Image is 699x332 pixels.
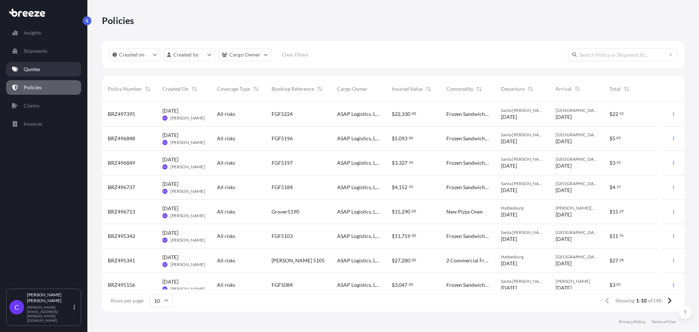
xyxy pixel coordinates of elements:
span: $ [609,234,612,239]
span: CC [163,285,167,293]
span: [PERSON_NAME] [170,188,205,194]
span: All risks [217,281,235,289]
span: Santa [PERSON_NAME] [501,181,544,187]
span: All risks [217,110,235,118]
span: [DATE] [501,235,517,243]
button: Sort [252,85,260,93]
p: Created on [119,51,145,58]
span: FGF5184 [272,184,293,191]
button: Sort [143,85,152,93]
span: CC [163,114,167,122]
span: 27 [612,258,618,263]
button: Sort [424,85,433,93]
span: 4 [395,185,398,190]
span: Policy Number [108,85,142,93]
span: $ [392,185,395,190]
button: createdOn Filter options [109,48,160,61]
span: All risks [217,135,235,142]
span: Frozen Sandwiches [446,184,489,191]
span: All risks [217,208,235,215]
span: 09 [616,137,621,139]
span: Total [609,85,621,93]
span: . [408,283,408,286]
span: 152 [399,185,407,190]
span: [PERSON_NAME][GEOGRAPHIC_DATA] [556,205,598,211]
span: 00 [412,112,416,115]
span: [GEOGRAPHIC_DATA] [556,230,598,235]
span: , [398,136,399,141]
button: Sort [573,85,582,93]
span: BRZ496737 [108,184,135,191]
a: Terms of Use [651,319,676,325]
span: Departure [501,85,525,93]
p: Invoices [24,120,42,128]
span: of 148 [648,297,662,304]
span: $ [609,258,612,263]
span: [DATE] [556,235,572,243]
span: 759 [402,234,410,239]
span: 4 [612,185,615,190]
span: Created On [162,85,189,93]
span: [DATE] [556,187,572,194]
span: $ [392,160,395,165]
span: 76 [619,234,624,237]
span: 327 [399,160,407,165]
span: [GEOGRAPHIC_DATA] [556,156,598,162]
span: $ [392,112,395,117]
span: CC [163,188,167,195]
span: 29 [619,210,624,212]
span: 00 [409,137,413,139]
span: Santa [PERSON_NAME] [501,132,544,138]
button: Sort [316,85,324,93]
span: [DATE] [162,229,178,237]
span: $ [609,112,612,117]
span: . [408,185,408,188]
span: , [398,160,399,165]
button: Clear Filters [275,49,316,60]
span: 3 [395,160,398,165]
p: Shipments [24,47,47,55]
span: 280 [402,258,410,263]
span: [PERSON_NAME] [170,286,205,292]
span: [PERSON_NAME] [170,164,205,170]
span: New Pizza Oven [446,208,483,215]
span: [DATE] [162,254,178,261]
span: BRZ495342 [108,233,135,240]
span: 15 [395,209,400,214]
p: Policies [102,15,134,26]
span: Rows per page [111,297,143,304]
span: 22 [612,112,618,117]
span: BRZ496849 [108,159,135,167]
span: 28 [619,259,624,261]
p: Privacy Policy [619,319,645,325]
span: FGF5196 [272,135,293,142]
span: Frozen Sandwiches [446,135,489,142]
span: All risks [217,233,235,240]
span: CC [163,139,167,146]
span: [DATE] [501,113,517,121]
span: 11 [612,234,618,239]
span: $ [392,258,395,263]
span: [DATE] [556,260,572,267]
span: $ [609,136,612,141]
span: [DATE] [501,260,517,267]
span: . [411,234,411,237]
span: , [398,185,399,190]
a: Claims [6,98,81,113]
span: 2 Commercial Freezers [446,257,489,264]
span: ASAP Logistics, LLC [337,184,380,191]
span: [DATE] [501,284,517,292]
span: 22 [395,112,400,117]
span: Arrival [556,85,572,93]
span: [DATE] [556,113,572,121]
span: ASAP Logistics, LLC [337,257,380,264]
p: Quotes [24,66,40,73]
p: Insights [24,29,41,36]
span: . [618,259,619,261]
span: Hattiesburg [501,254,544,260]
span: Frozen Sandwiches [446,110,489,118]
span: [DATE] [556,211,572,218]
span: 11 [395,234,400,239]
span: BRZ497395 [108,110,135,118]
